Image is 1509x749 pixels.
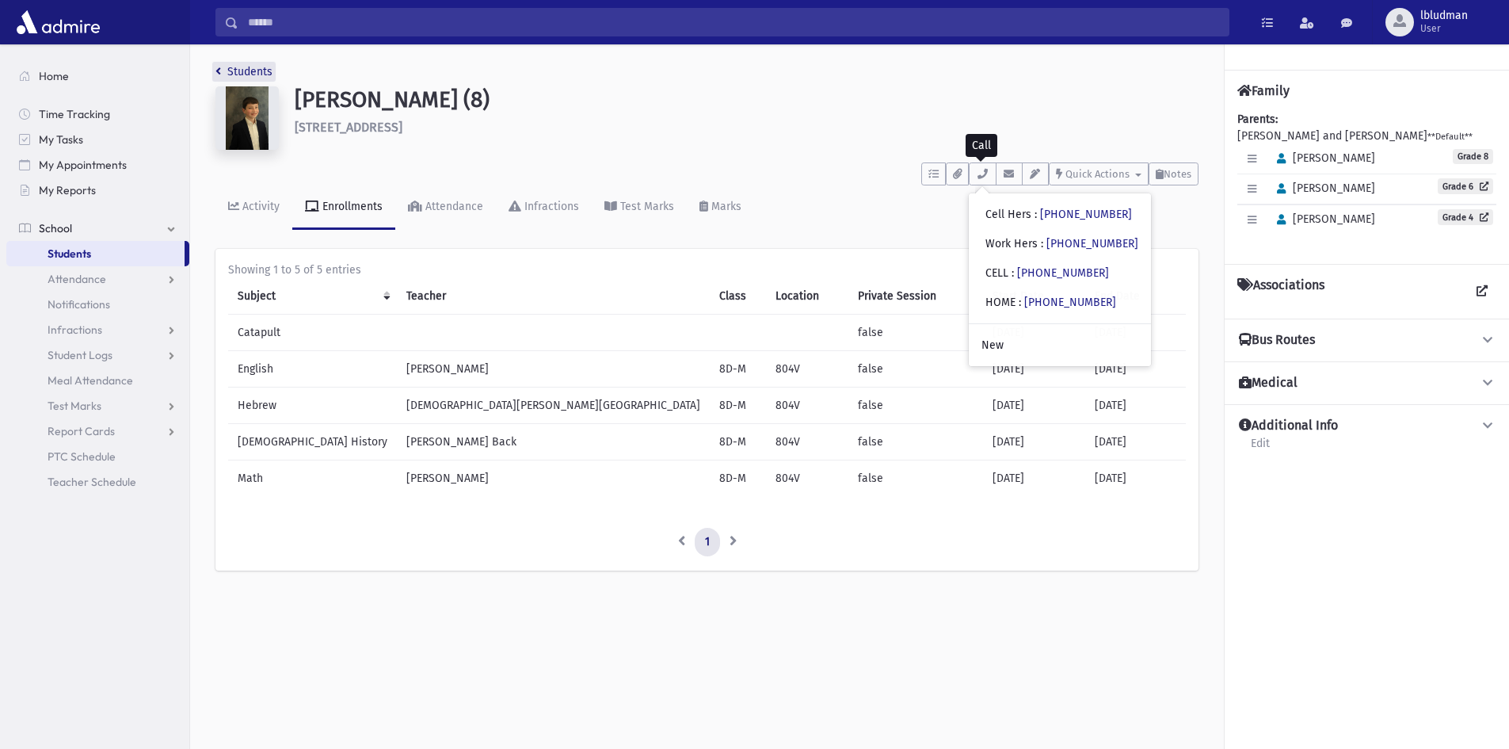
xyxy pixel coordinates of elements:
span: PTC Schedule [48,449,116,464]
button: Quick Actions [1049,162,1149,185]
a: My Tasks [6,127,189,152]
div: Test Marks [617,200,674,213]
a: Time Tracking [6,101,189,127]
span: : [1041,237,1043,250]
a: My Appointments [6,152,189,178]
img: AdmirePro [13,6,104,38]
span: Infractions [48,323,102,337]
td: [DEMOGRAPHIC_DATA] History [228,424,397,460]
td: [DATE] [983,424,1085,460]
th: Class [710,278,766,315]
button: Additional Info [1237,418,1496,434]
td: [PERSON_NAME] Back [397,424,710,460]
h4: Family [1237,83,1290,98]
td: [DATE] [983,351,1085,388]
span: Quick Actions [1065,168,1130,180]
a: Attendance [395,185,496,230]
td: 804V [766,460,848,497]
a: Home [6,63,189,89]
td: [DATE] [983,460,1085,497]
div: Infractions [521,200,579,213]
span: : [1035,208,1037,221]
span: : [1019,296,1021,309]
td: [DATE] [983,388,1085,424]
div: Work Hers [985,235,1138,252]
td: [DATE] [1085,351,1186,388]
b: Parents: [1237,113,1278,126]
a: Grade 6 [1438,178,1493,194]
td: 8D-M [710,460,766,497]
nav: breadcrumb [215,63,272,86]
span: Report Cards [48,424,115,438]
span: Home [39,69,69,83]
td: 8D-M [710,351,766,388]
td: 804V [766,388,848,424]
a: Edit [1250,434,1271,463]
span: Student Logs [48,348,112,362]
a: Marks [687,185,754,230]
td: [DATE] [1085,424,1186,460]
td: false [848,460,982,497]
div: Showing 1 to 5 of 5 entries [228,262,1186,278]
td: false [848,388,982,424]
button: Medical [1237,375,1496,392]
a: My Reports [6,178,189,203]
span: Grade 8 [1453,149,1493,164]
span: Teacher Schedule [48,475,136,489]
a: Students [6,241,185,266]
td: Catapult [228,315,397,351]
th: Subject [228,278,397,315]
a: [PHONE_NUMBER] [1024,296,1116,309]
a: Notifications [6,292,189,317]
span: Notifications [48,297,110,311]
a: School [6,216,189,241]
a: View all Associations [1468,277,1496,306]
td: 8D-M [710,388,766,424]
h6: [STREET_ADDRESS] [295,120,1198,135]
a: Test Marks [592,185,687,230]
td: [DATE] [1085,460,1186,497]
a: [PHONE_NUMBER] [1040,208,1132,221]
a: [PHONE_NUMBER] [1046,237,1138,250]
a: Grade 4 [1438,209,1493,225]
div: HOME [985,294,1116,311]
th: Private Session [848,278,982,315]
span: My Appointments [39,158,127,172]
a: Meal Attendance [6,368,189,393]
td: 804V [766,351,848,388]
a: Report Cards [6,418,189,444]
span: Test Marks [48,399,101,413]
a: PTC Schedule [6,444,189,469]
td: [PERSON_NAME] [397,460,710,497]
a: Students [215,65,272,78]
div: Cell Hers [985,206,1132,223]
td: false [848,424,982,460]
td: [DATE] [1085,388,1186,424]
td: false [848,351,982,388]
td: English [228,351,397,388]
span: Notes [1164,168,1191,180]
div: Marks [708,200,741,213]
div: CELL [985,265,1109,281]
a: Infractions [496,185,592,230]
input: Search [238,8,1229,36]
a: Attendance [6,266,189,292]
div: [PERSON_NAME] and [PERSON_NAME] [1237,111,1496,251]
h4: Associations [1237,277,1324,306]
a: Infractions [6,317,189,342]
span: lbludman [1420,10,1468,22]
div: Activity [239,200,280,213]
button: Notes [1149,162,1198,185]
span: Meal Attendance [48,373,133,388]
span: : [1012,266,1014,280]
span: [PERSON_NAME] [1270,151,1375,165]
td: false [848,315,982,351]
div: Attendance [422,200,483,213]
a: Enrollments [292,185,395,230]
span: My Reports [39,183,96,197]
span: User [1420,22,1468,35]
td: 804V [766,424,848,460]
td: 8D-M [710,424,766,460]
h1: [PERSON_NAME] (8) [295,86,1198,113]
span: Students [48,246,91,261]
